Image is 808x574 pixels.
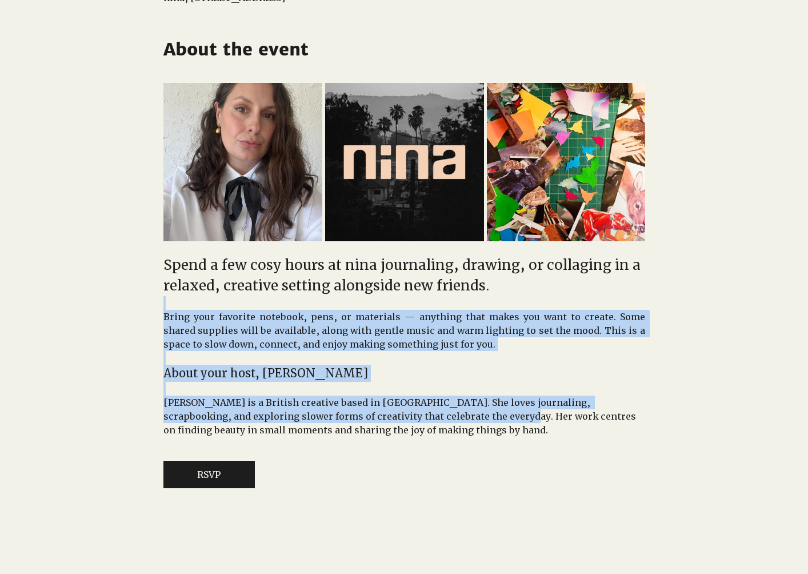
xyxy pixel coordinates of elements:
span: [PERSON_NAME] is a British creative based in [GEOGRAPHIC_DATA]. She loves journaling, scrapbookin... [163,397,638,436]
span: Spend a few cosy hours at nina journaling, drawing, or collaging in a relaxed, creative setting a... [163,256,644,294]
span: Bring your favorite notebook, pens, or materials — anything that makes you want to create. Some s... [163,311,647,350]
button: RSVP [163,461,255,488]
span: About your host, [PERSON_NAME] [163,366,368,380]
h2: About the event [163,38,645,61]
